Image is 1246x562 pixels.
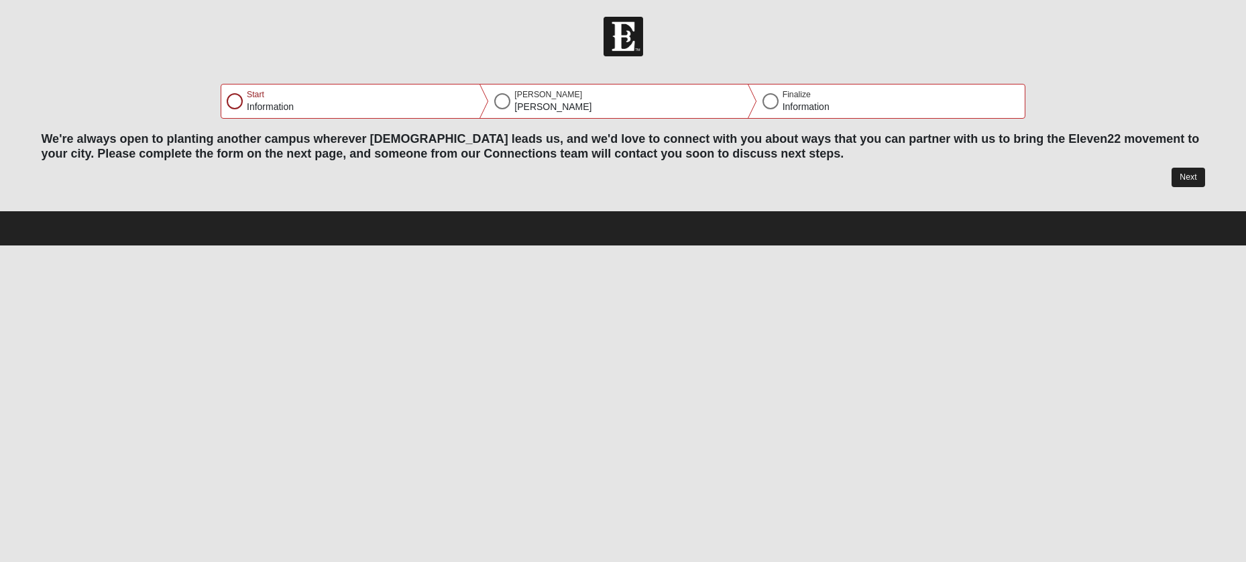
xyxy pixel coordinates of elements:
[783,90,811,99] span: Finalize
[783,100,830,114] p: Information
[1172,168,1204,187] button: Next
[514,100,591,114] p: [PERSON_NAME]
[41,132,1204,161] h4: We're always open to planting another campus wherever [DEMOGRAPHIC_DATA] leads us, and we'd love ...
[604,17,643,56] img: Church of Eleven22 Logo
[247,100,294,114] p: Information
[514,90,582,99] span: [PERSON_NAME]
[247,90,264,99] span: Start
